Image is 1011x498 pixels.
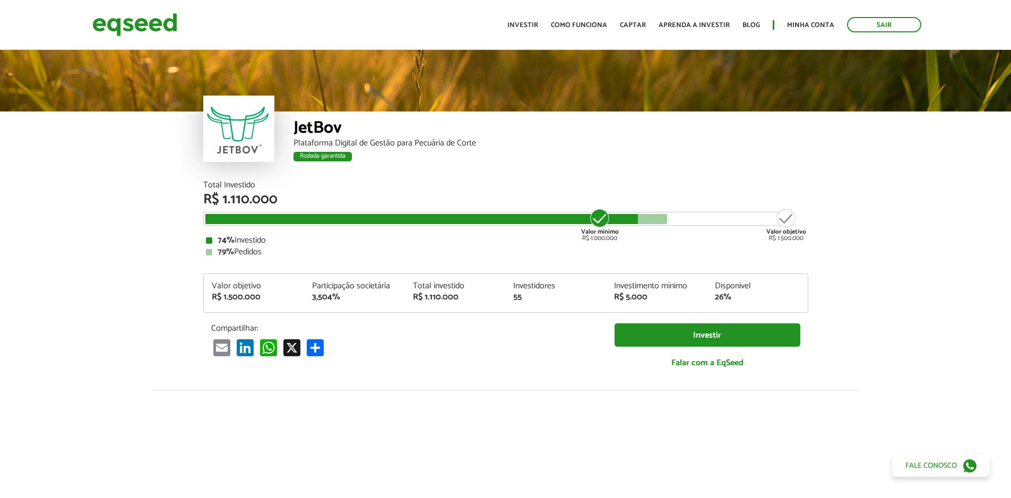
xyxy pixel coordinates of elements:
a: Investir [507,22,538,29]
div: Participação societária [312,282,397,290]
div: Pedidos [206,248,806,256]
a: LinkedIn [235,339,256,356]
a: Minha conta [787,22,834,29]
a: Blog [742,22,760,29]
a: Email [211,339,232,356]
div: R$ 1.000.000 [580,208,620,242]
div: 26% [715,293,800,302]
div: Investimento mínimo [614,282,699,290]
div: JetBov [293,119,808,139]
a: Investir [615,323,800,347]
div: Investidores [513,282,598,290]
div: Rodada garantida [293,152,352,161]
div: Total Investido [203,181,808,190]
div: R$ 5.000 [614,293,699,302]
div: Plataforma Digital de Gestão para Pecuária de Corte [293,139,808,148]
strong: 74% [218,233,235,247]
a: Aprenda a investir [659,22,730,29]
div: 55 [513,293,598,302]
div: R$ 1.500.000 [766,208,806,242]
div: R$ 1.110.000 [203,193,808,207]
div: R$ 1.110.000 [413,293,498,302]
a: Sair [847,17,921,32]
div: Total investido [413,282,498,290]
a: WhatsApp [258,339,279,356]
div: 3,504% [312,293,397,302]
strong: Valor objetivo [766,227,806,237]
a: Captar [620,22,646,29]
a: Fale conosco [892,454,990,477]
div: Valor objetivo [212,282,297,290]
a: X [281,339,303,356]
div: Investido [206,236,806,245]
strong: Valor mínimo [581,227,619,237]
div: R$ 1.500.000 [212,293,297,302]
a: Como funciona [551,22,607,29]
a: Partilhar [305,339,326,356]
p: Compartilhar: [211,323,599,333]
div: Disponível [715,282,800,290]
a: Falar com a EqSeed [615,352,800,374]
img: EqSeed [92,11,177,39]
strong: 79% [218,245,234,259]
